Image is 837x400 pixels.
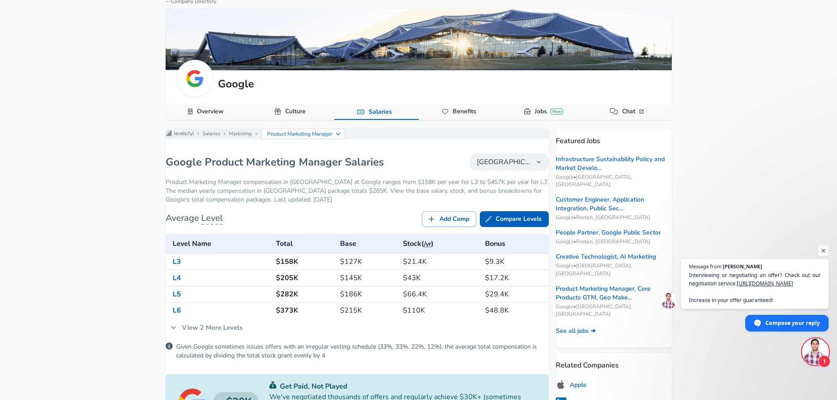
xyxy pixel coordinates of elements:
h6: Average [166,211,223,225]
div: New [551,108,563,115]
h1: Google Product Marketing Manager Salaries [166,155,384,169]
p: Featured Jobs [556,129,672,146]
h6: $205K [276,272,333,284]
div: Company Data Navigation [166,104,672,120]
span: Google • [GEOGRAPHIC_DATA], [GEOGRAPHIC_DATA] [556,303,672,318]
h6: $127K [340,256,396,268]
a: Add Comp [422,211,476,227]
span: Google • [GEOGRAPHIC_DATA], [GEOGRAPHIC_DATA] [556,173,672,188]
span: 1 [818,355,830,368]
h6: $29.4K [485,288,545,300]
a: Salaries [365,105,395,119]
h6: Bonus [485,238,545,250]
span: Interviewing or negotiating an offer? Check out our negotiation service: Increase in your offer g... [689,271,821,304]
h6: $9.3K [485,256,545,268]
span: [PERSON_NAME] [723,264,762,269]
a: Culture [282,104,309,119]
h6: $215K [340,304,396,317]
h6: $110K [403,304,478,317]
a: L6 [173,306,181,315]
p: Product Marketing Manager [267,130,333,138]
button: /yr [424,239,431,250]
span: Google • Reston, [GEOGRAPHIC_DATA] [556,238,672,245]
h6: $17.2K [485,272,545,284]
h5: Google [218,76,254,91]
h6: $186K [340,288,396,300]
a: JobsNew [531,104,566,119]
h6: $43K [403,272,478,284]
h6: $158K [276,256,333,268]
h6: $282K [276,288,333,300]
span: Level [201,212,223,225]
a: L5 [173,289,181,299]
a: Compare Levels [480,211,549,227]
a: Apple [556,379,587,390]
a: Benefits [449,104,480,119]
h6: Level Name [173,238,269,250]
a: Infrastructure Sustainability Policy and Market Develo... [556,155,672,173]
h6: $145K [340,272,396,284]
a: L3 [173,257,181,267]
p: Given Google sometimes issues offers with an irregular vesting schedule (33%, 33%, 22%, 12%), the... [176,342,549,360]
span: Compose your reply [765,315,820,331]
a: Overview [193,104,227,119]
p: Product Marketing Manager compensation in [GEOGRAPHIC_DATA] at Google ranges from $158K per year ... [166,178,549,204]
h6: $373K [276,304,333,317]
a: See all jobs ➜ [556,327,596,335]
img: google.webp [186,70,203,87]
p: Get Paid, Not Played [269,381,536,392]
a: Marketing [229,130,252,137]
h6: $48.8K [485,304,545,317]
button: [GEOGRAPHIC_DATA] [470,153,549,171]
span: Google • Reston, [GEOGRAPHIC_DATA] [556,214,672,221]
table: Google's Product Marketing Manager levels [166,234,549,318]
a: View 2 More Levels [166,318,247,337]
span: Google • [GEOGRAPHIC_DATA], [GEOGRAPHIC_DATA] [556,262,672,277]
img: applelogo.png [556,379,566,390]
a: Customer Engineer, Application Integration, Public Sec... [556,195,672,213]
a: Creative Technologist, AI Marketing [556,252,656,261]
h6: $66.4K [403,288,478,300]
p: Related Companies [556,353,672,371]
h6: Total [276,238,333,250]
a: Product Marketing Manager, Core Products GTM, Geo Make... [556,285,672,302]
a: L4 [173,273,181,283]
span: [GEOGRAPHIC_DATA] [477,157,531,167]
div: Open chat [802,339,829,365]
h6: $21.4K [403,256,478,268]
h6: Base [340,238,396,250]
img: svg+xml;base64,PHN2ZyB4bWxucz0iaHR0cDovL3d3dy53My5vcmcvMjAwMC9zdmciIGZpbGw9IiMwYzU0NjAiIHZpZXdCb3... [269,382,276,389]
span: Message from [689,264,721,269]
a: People Partner, Google Public Sector [556,228,661,237]
a: Salaries [203,130,220,137]
h6: Stock ( ) [403,238,478,250]
a: Chat [619,104,649,119]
